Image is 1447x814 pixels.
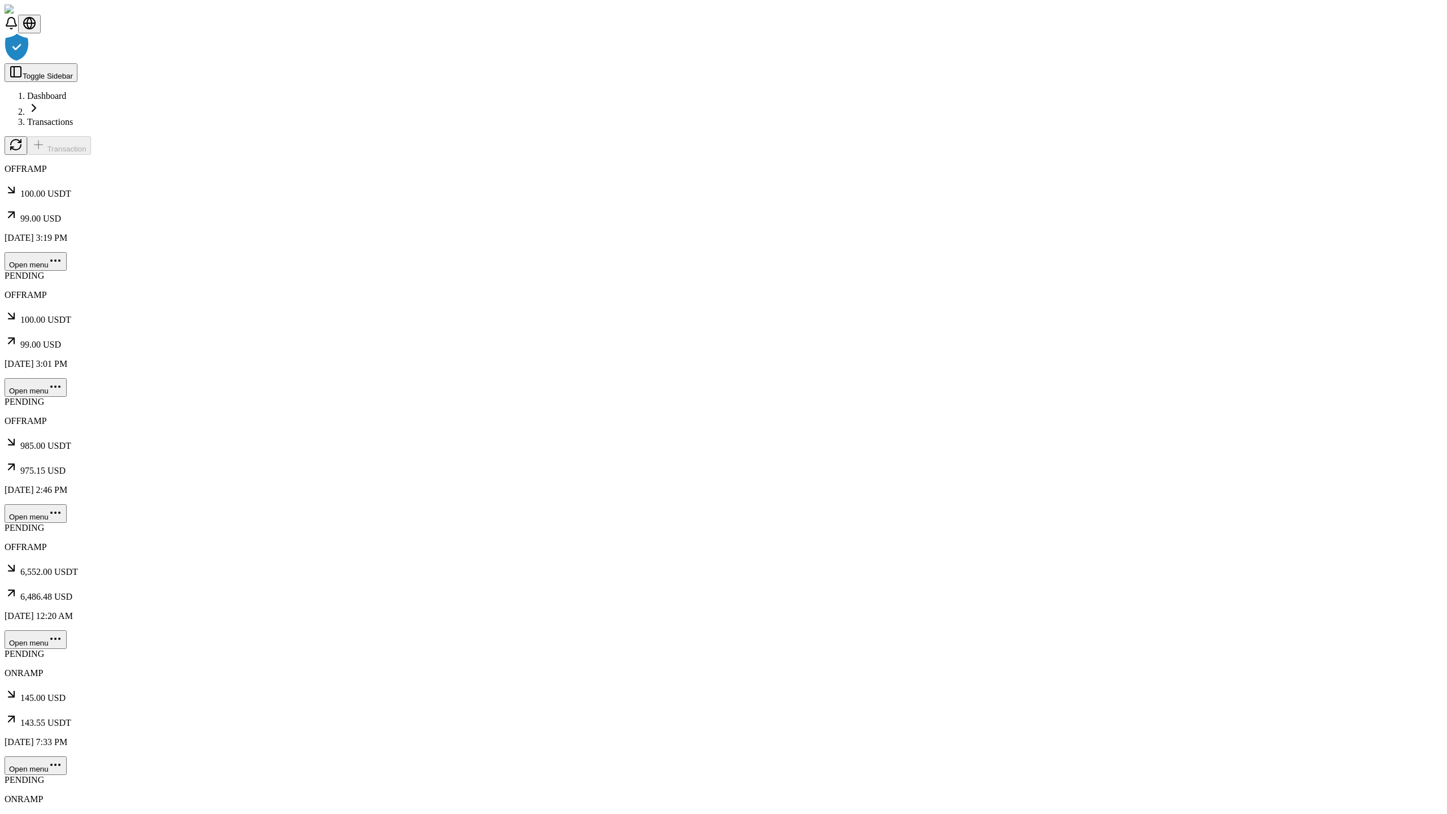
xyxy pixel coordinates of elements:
button: Toggle Sidebar [5,63,77,82]
p: [DATE] 2:46 PM [5,485,1442,495]
a: Dashboard [27,91,66,101]
div: PENDING [5,271,1442,281]
p: 99.00 USD [5,334,1442,350]
span: Open menu [9,387,49,395]
p: OFFRAMP [5,416,1442,426]
p: 100.00 USDT [5,183,1442,199]
button: Open menu [5,630,67,649]
p: 100.00 USDT [5,309,1442,325]
div: PENDING [5,397,1442,407]
p: [DATE] 12:20 AM [5,611,1442,621]
div: PENDING [5,649,1442,659]
p: ONRAMP [5,668,1442,678]
p: [DATE] 3:19 PM [5,233,1442,243]
p: 985.00 USDT [5,435,1442,451]
button: Open menu [5,252,67,271]
button: Open menu [5,378,67,397]
div: PENDING [5,523,1442,533]
p: ONRAMP [5,794,1442,804]
p: [DATE] 3:01 PM [5,359,1442,369]
span: Open menu [9,639,49,647]
span: Open menu [9,261,49,269]
span: Transaction [47,145,86,153]
button: Open menu [5,504,67,523]
p: 6,552.00 USDT [5,561,1442,577]
p: 143.55 USDT [5,712,1442,728]
p: OFFRAMP [5,542,1442,552]
button: Open menu [5,756,67,775]
a: Transactions [27,117,73,127]
p: 99.00 USD [5,208,1442,224]
span: Toggle Sidebar [23,72,73,80]
p: OFFRAMP [5,164,1442,174]
p: 975.15 USD [5,460,1442,476]
p: 6,486.48 USD [5,586,1442,602]
div: PENDING [5,775,1442,785]
span: Open menu [9,765,49,773]
button: Transaction [27,136,91,155]
p: OFFRAMP [5,290,1442,300]
nav: breadcrumb [5,91,1442,127]
p: 145.00 USD [5,687,1442,703]
p: [DATE] 7:33 PM [5,737,1442,747]
span: Open menu [9,513,49,521]
img: ShieldPay Logo [5,5,72,15]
